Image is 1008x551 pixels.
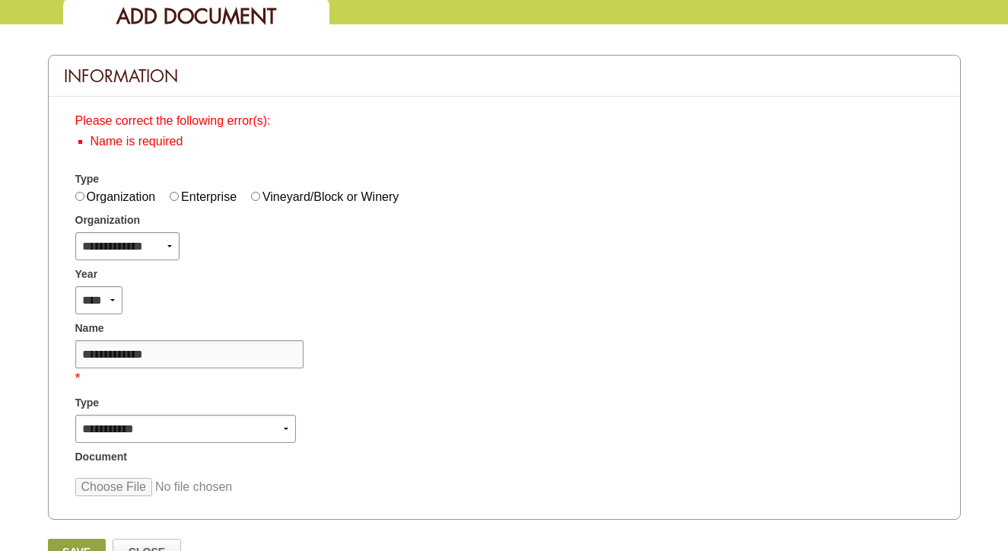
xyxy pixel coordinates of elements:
[49,56,960,97] div: Information
[75,320,104,336] span: Name
[181,190,237,203] label: Enterprise
[91,130,933,153] li: Name is required
[75,112,933,153] div: Please correct the following error(s):
[262,190,399,203] label: Vineyard/Block or Winery
[75,449,127,465] span: Document
[87,190,156,203] label: Organization
[75,171,100,187] span: Type
[75,395,100,411] span: Type
[116,3,276,30] span: Add Document
[75,266,98,282] span: Year
[75,212,141,228] span: Organization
